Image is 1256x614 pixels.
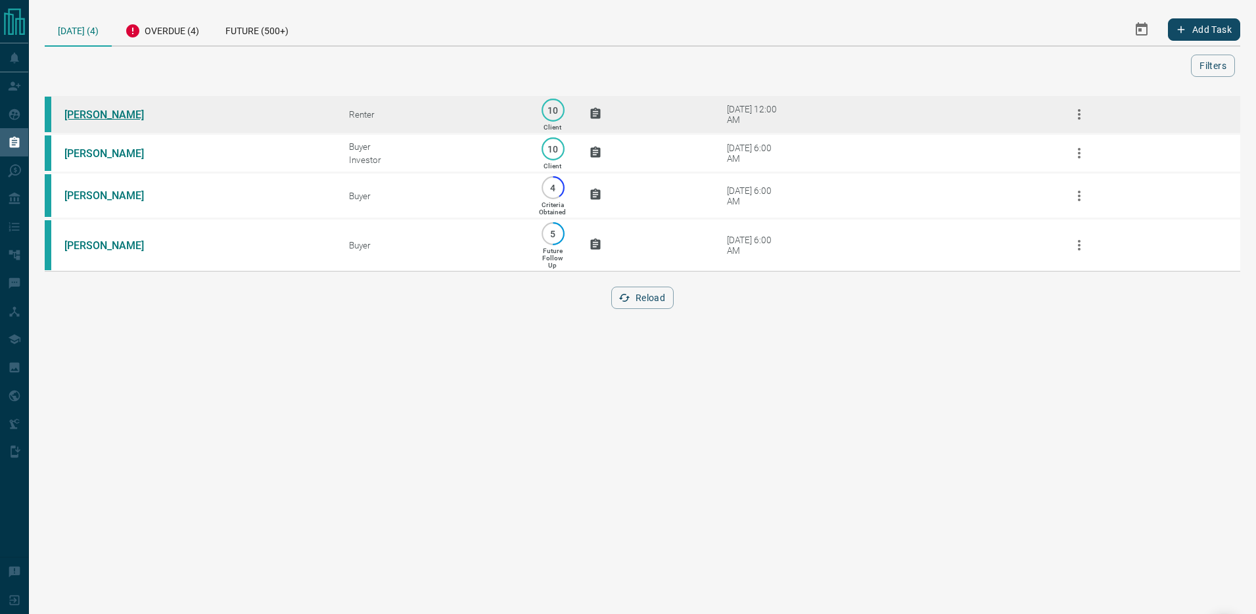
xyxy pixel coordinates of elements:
[1168,18,1240,41] button: Add Task
[45,220,51,270] div: condos.ca
[349,141,517,152] div: Buyer
[611,287,674,309] button: Reload
[349,109,517,120] div: Renter
[45,174,51,217] div: condos.ca
[544,124,561,131] p: Client
[1191,55,1235,77] button: Filters
[548,229,558,239] p: 5
[45,135,51,171] div: condos.ca
[45,13,112,47] div: [DATE] (4)
[542,247,563,269] p: Future Follow Up
[727,143,783,164] div: [DATE] 6:00 AM
[349,240,517,250] div: Buyer
[548,183,558,193] p: 4
[64,108,163,121] a: [PERSON_NAME]
[349,154,517,165] div: Investor
[548,105,558,115] p: 10
[349,191,517,201] div: Buyer
[727,185,783,206] div: [DATE] 6:00 AM
[539,201,566,216] p: Criteria Obtained
[727,235,783,256] div: [DATE] 6:00 AM
[212,13,302,45] div: Future (500+)
[64,189,163,202] a: [PERSON_NAME]
[727,104,783,125] div: [DATE] 12:00 AM
[45,97,51,132] div: condos.ca
[64,239,163,252] a: [PERSON_NAME]
[1126,14,1157,45] button: Select Date Range
[548,144,558,154] p: 10
[64,147,163,160] a: [PERSON_NAME]
[112,13,212,45] div: Overdue (4)
[544,162,561,170] p: Client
